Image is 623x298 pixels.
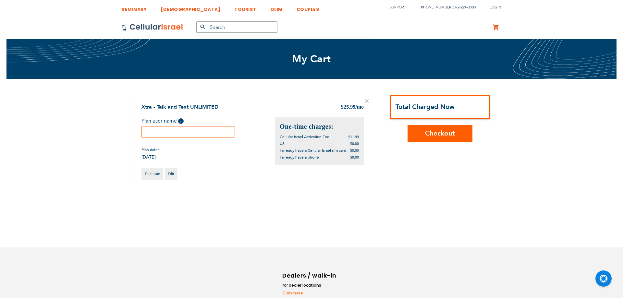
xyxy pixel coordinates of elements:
span: Plan user name [141,117,177,125]
span: Help [178,118,184,124]
a: Duplicate [141,168,163,180]
span: Checkout [425,129,455,138]
a: Edit [165,168,177,180]
span: $0.00 [350,148,359,153]
a: 072-224-3300 [454,5,476,10]
a: [DEMOGRAPHIC_DATA] [161,2,220,14]
li: / [413,3,476,12]
span: Login [490,5,501,10]
strong: Total Charged Now [396,102,455,111]
a: Xtra - Talk and Text UNLIMITED [141,103,218,111]
span: US [280,141,285,146]
span: I already have a phone [280,155,319,160]
li: for dealer locations [282,282,337,289]
span: Duplicate [145,172,160,176]
a: TOURIST [234,2,256,14]
span: $0.00 [350,155,359,160]
span: $11.99 [348,135,359,139]
a: Support [390,5,406,10]
h6: Dealers / walk-in [282,271,337,280]
span: [DATE] [141,154,159,160]
a: COUPLES [297,2,319,14]
span: Cellular Israel Activation Fee [280,134,329,139]
button: Checkout [408,125,472,142]
a: Click here [282,290,337,296]
span: My Cart [292,52,331,66]
img: Cellular Israel Logo [122,23,183,31]
a: SEMINARY [122,2,147,14]
h2: One-time charges: [280,122,359,131]
span: I already have a Cellular Israel sim card [280,148,346,153]
span: $0.00 [350,141,359,146]
a: OLIM [270,2,283,14]
input: Search [196,21,277,33]
span: Plan dates [141,147,159,152]
span: /mo [355,104,364,110]
span: Edit [168,172,174,176]
a: [PHONE_NUMBER] [420,5,452,10]
span: $ [340,104,344,111]
div: 25.99 [340,103,364,111]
